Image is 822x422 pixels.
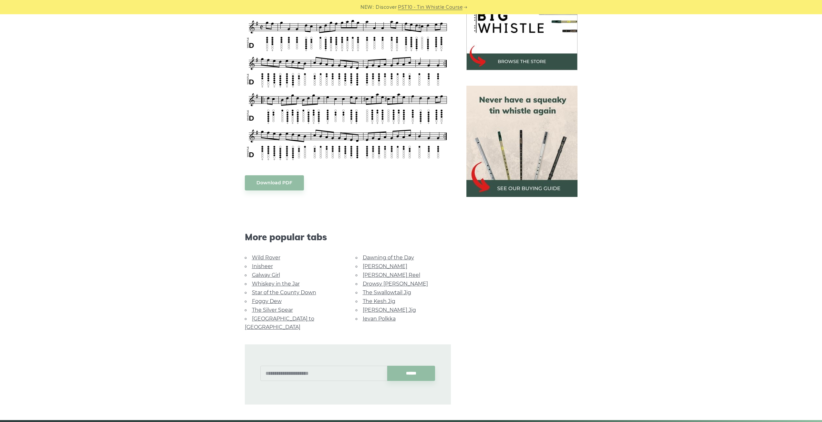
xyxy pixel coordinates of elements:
[252,289,316,296] a: Star of the County Down
[252,263,273,269] a: Inisheer
[363,307,416,313] a: [PERSON_NAME] Jig
[245,316,314,330] a: [GEOGRAPHIC_DATA] to [GEOGRAPHIC_DATA]
[245,175,304,190] a: Download PDF
[360,4,374,11] span: NEW:
[363,316,396,322] a: Ievan Polkka
[363,254,414,261] a: Dawning of the Day
[252,298,282,304] a: Foggy Dew
[363,263,407,269] a: [PERSON_NAME]
[363,272,420,278] a: [PERSON_NAME] Reel
[252,272,280,278] a: Galway Girl
[398,4,463,11] a: PST10 - Tin Whistle Course
[363,289,411,296] a: The Swallowtail Jig
[466,86,577,197] img: tin whistle buying guide
[376,4,397,11] span: Discover
[252,281,300,287] a: Whiskey in the Jar
[252,307,293,313] a: The Silver Spear
[363,298,395,304] a: The Kesh Jig
[252,254,280,261] a: Wild Rover
[363,281,428,287] a: Drowsy [PERSON_NAME]
[245,232,451,243] span: More popular tabs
